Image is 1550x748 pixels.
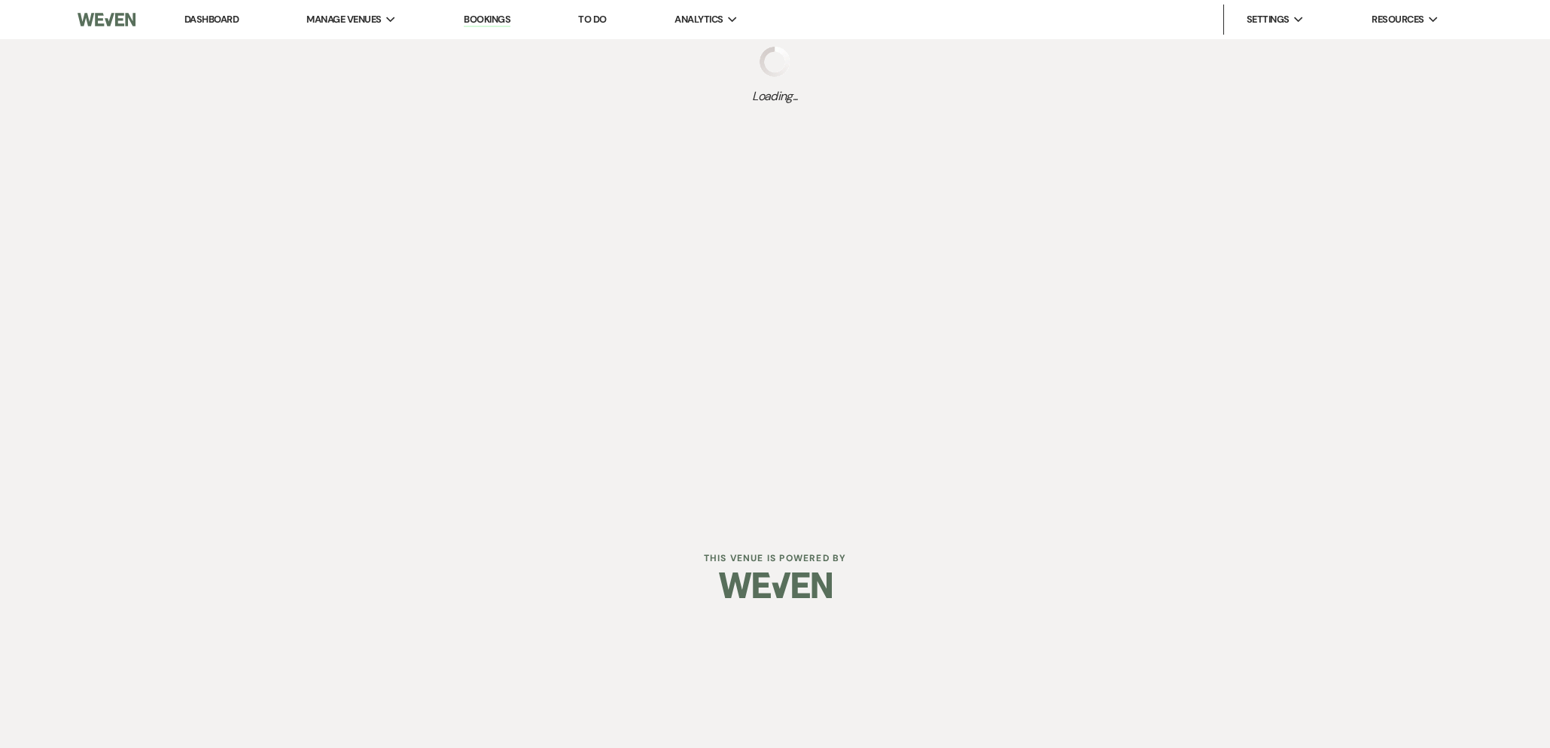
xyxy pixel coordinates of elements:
span: Analytics [675,12,723,27]
img: loading spinner [760,47,790,77]
a: Dashboard [184,13,239,26]
span: Loading... [752,87,798,105]
a: Bookings [464,13,510,27]
img: Weven Logo [78,4,136,35]
span: Resources [1372,12,1424,27]
span: Settings [1247,12,1290,27]
img: Weven Logo [719,559,832,612]
a: To Do [578,13,606,26]
span: Manage Venues [306,12,381,27]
